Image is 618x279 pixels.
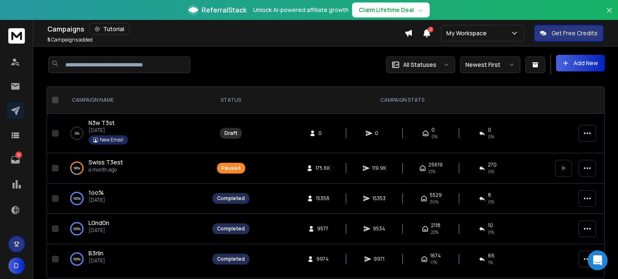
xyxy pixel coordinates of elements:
span: 0 % [488,229,494,235]
span: 9534 [373,225,385,232]
div: Completed [217,195,245,202]
div: Completed [217,225,245,232]
span: 9974 [316,256,329,262]
span: 8 [488,192,491,198]
button: Add New [556,55,605,71]
a: B3rlin [89,249,103,257]
p: 68 % [74,164,80,172]
span: Swiss T3est [89,158,123,166]
a: Swiss T3est [89,158,123,166]
td: 100%L0nd0n[DATE] [62,214,207,244]
span: 10 [488,222,493,229]
span: 25619 [428,162,443,168]
a: 8 [7,152,24,168]
span: 5529 [430,192,442,198]
button: D [8,257,25,274]
span: 270 [488,162,497,168]
p: [DATE] [89,257,105,264]
span: 2 [428,27,433,32]
p: 100 % [73,194,81,203]
p: Campaigns added [47,37,93,43]
span: ReferralStack [202,5,246,15]
span: 36 % [430,198,438,205]
p: 100 % [73,255,81,263]
span: 0% [488,133,494,140]
th: CAMPAIGN NAME [62,87,207,114]
p: Get Free Credits [552,29,598,37]
span: 2118 [431,222,441,229]
div: Draft [224,130,237,137]
span: 0 [375,130,383,137]
span: 9577 [317,225,328,232]
span: 15353 [372,195,386,202]
span: 0 [431,127,435,133]
span: 175.6K [315,165,330,171]
p: 8 [15,152,22,158]
a: L0nd0n [89,219,109,227]
p: [DATE] [89,127,128,134]
td: 0%N3w T3st[DATE]New Email [62,114,207,153]
span: 17 % [430,259,437,266]
td: 100%1oo%[DATE] [62,184,207,214]
span: 119.9K [372,165,386,171]
td: 68%Swiss T3esta month ago [62,153,207,184]
p: [DATE] [89,227,109,234]
p: 0 % [75,129,79,137]
button: Get Free Credits [534,25,603,42]
button: Newest First [460,56,520,73]
span: 1 % [488,259,493,266]
span: 22 % [431,229,438,235]
p: My Workspace [446,29,490,37]
p: Unlock AI-powered affiliate growth [253,6,349,14]
button: Close banner [604,5,615,25]
span: 1674 [430,252,441,259]
span: 5 [47,36,50,43]
span: 0 % [488,168,494,175]
div: Completed [217,256,245,262]
div: Campaigns [47,23,404,35]
button: Claim Lifetime Deal→ [352,2,430,17]
p: [DATE] [89,197,105,203]
span: 9971 [374,256,384,262]
div: Paused [222,165,241,171]
p: All Statuses [403,61,436,69]
th: CAMPAIGN STATS [254,87,550,114]
span: → [417,6,423,14]
p: New Email [100,137,123,143]
span: 0 [318,130,327,137]
p: a month ago [89,166,123,173]
th: STATUS [207,87,254,114]
span: 66 [488,252,495,259]
span: 15358 [316,195,330,202]
span: 21 % [428,168,436,175]
span: 0% [431,133,438,140]
td: 100%B3rlin[DATE] [62,244,207,274]
a: N3w T3st [89,119,115,127]
button: Tutorial [89,23,130,35]
span: B3rlin [89,249,103,257]
span: 0 % [488,198,494,205]
a: 1oo% [89,188,104,197]
div: Open Intercom Messenger [588,250,608,270]
p: 100 % [73,225,81,233]
span: 0 [488,127,491,133]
